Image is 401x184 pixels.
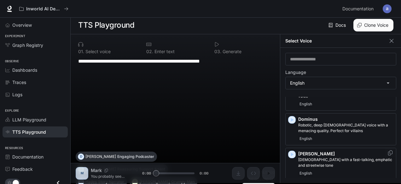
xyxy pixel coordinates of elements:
[342,5,374,13] span: Documentation
[3,64,68,75] a: Dashboards
[76,164,168,174] button: A[PERSON_NAME]Reassuring Support Agent
[12,116,46,123] span: LLM Playground
[298,122,393,134] p: Robotic, deep male voice with a menacing quality. Perfect for villains
[387,150,393,155] button: Copy Voice ID
[285,70,306,75] p: Language
[3,20,68,31] a: Overview
[117,167,165,171] p: Reassuring Support Agent
[12,42,43,48] span: Graph Registry
[12,166,33,172] span: Feedback
[12,153,44,160] span: Documentation
[298,100,313,108] span: English
[327,19,348,31] a: Docs
[248,176,269,182] p: $ 0.002870
[78,19,134,31] h1: TTS Playground
[383,4,392,13] img: User avatar
[298,170,313,177] span: English
[26,6,61,12] p: Inworld AI Demos
[16,3,71,15] button: All workspaces
[298,151,393,157] p: [PERSON_NAME]
[214,49,221,54] p: 0 3 .
[85,167,116,171] p: [PERSON_NAME]
[12,91,22,98] span: Logs
[84,49,111,54] p: Select voice
[3,126,68,137] a: TTS Playground
[85,180,97,184] p: Hades
[3,151,68,162] a: Documentation
[98,180,124,184] p: Story Narrator
[3,77,68,88] a: Traces
[353,19,393,31] button: Clone Voice
[340,3,378,15] a: Documentation
[3,40,68,51] a: Graph Registry
[12,79,26,86] span: Traces
[76,152,157,162] button: D[PERSON_NAME]Engaging Podcaster
[3,164,68,175] a: Feedback
[12,67,37,73] span: Dashboards
[78,152,84,162] div: D
[78,49,84,54] p: 0 1 .
[298,157,393,168] p: Male with a fast-talking, emphatic and streetwise tone
[153,49,175,54] p: Enter text
[12,22,32,28] span: Overview
[221,49,241,54] p: Generate
[78,164,84,174] div: A
[286,77,396,89] div: English
[381,3,393,15] button: User avatar
[12,129,46,135] span: TTS Playground
[85,155,116,159] p: [PERSON_NAME]
[139,180,170,184] p: [PERSON_NAME]
[146,49,153,54] p: 0 2 .
[298,116,393,122] p: Dominus
[3,114,68,125] a: LLM Playground
[171,180,195,184] p: Grumpy Man
[117,155,154,159] p: Engaging Podcaster
[258,170,275,175] p: 574 / 1000
[3,89,68,100] a: Logs
[298,135,313,142] span: English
